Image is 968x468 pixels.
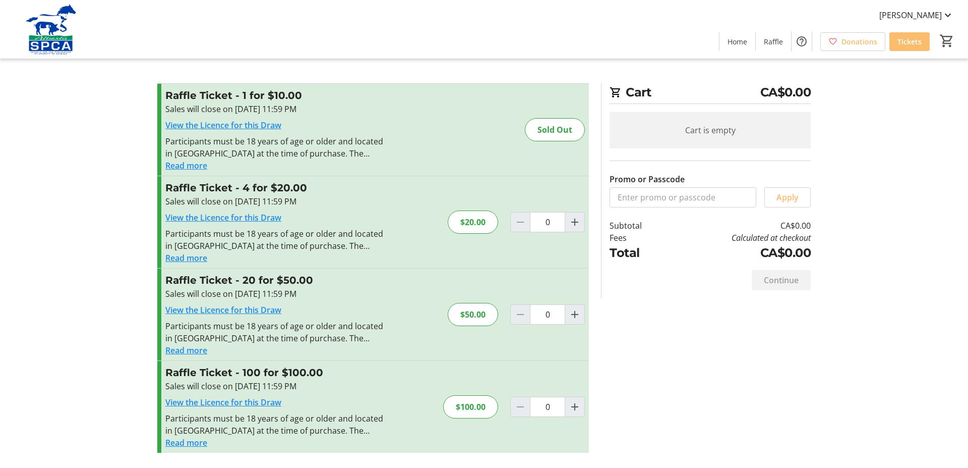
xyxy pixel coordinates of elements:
button: Apply [764,187,811,207]
input: Raffle Ticket Quantity [530,212,565,232]
button: Read more [165,252,207,264]
h3: Raffle Ticket - 100 for $100.00 [165,365,386,380]
button: [PERSON_NAME] [871,7,962,23]
h2: Cart [610,83,811,104]
a: Donations [820,32,885,51]
span: [PERSON_NAME] [879,9,942,21]
button: Read more [165,437,207,449]
button: Increment by one [565,397,584,417]
input: Raffle Ticket Quantity [530,304,565,325]
span: Home [728,36,747,47]
span: Raffle [764,36,783,47]
div: Participants must be 18 years of age or older and located in [GEOGRAPHIC_DATA] at the time of pur... [165,135,386,160]
span: Donations [841,36,877,47]
td: CA$0.00 [668,244,811,262]
button: Cart [938,32,956,50]
h3: Raffle Ticket - 20 for $50.00 [165,273,386,288]
a: View the Licence for this Draw [165,304,281,316]
td: Total [610,244,668,262]
td: Fees [610,232,668,244]
span: Apply [776,191,799,203]
div: $50.00 [448,303,498,326]
div: Sales will close on [DATE] 11:59 PM [165,288,386,300]
h3: Raffle Ticket - 4 for $20.00 [165,180,386,195]
h3: Raffle Ticket - 1 for $10.00 [165,88,386,103]
a: Tickets [889,32,930,51]
div: Sales will close on [DATE] 11:59 PM [165,103,386,115]
a: View the Licence for this Draw [165,120,281,131]
div: Sales will close on [DATE] 11:59 PM [165,195,386,207]
span: CA$0.00 [760,83,811,101]
button: Increment by one [565,213,584,232]
button: Help [792,31,812,51]
a: View the Licence for this Draw [165,397,281,408]
label: Promo or Passcode [610,173,685,185]
div: Cart is empty [610,112,811,148]
button: Increment by one [565,305,584,324]
a: Home [719,32,755,51]
td: Calculated at checkout [668,232,811,244]
a: View the Licence for this Draw [165,212,281,223]
div: Participants must be 18 years of age or older and located in [GEOGRAPHIC_DATA] at the time of pur... [165,228,386,252]
button: Read more [165,344,207,356]
div: $100.00 [443,395,498,419]
div: Sold Out [525,118,585,141]
td: Subtotal [610,220,668,232]
div: Participants must be 18 years of age or older and located in [GEOGRAPHIC_DATA] at the time of pur... [165,412,386,437]
div: Participants must be 18 years of age or older and located in [GEOGRAPHIC_DATA] at the time of pur... [165,320,386,344]
button: Read more [165,160,207,172]
span: Tickets [897,36,922,47]
input: Raffle Ticket Quantity [530,397,565,417]
input: Enter promo or passcode [610,187,756,207]
td: CA$0.00 [668,220,811,232]
img: Alberta SPCA's Logo [6,4,96,55]
a: Raffle [756,32,791,51]
div: Sales will close on [DATE] 11:59 PM [165,380,386,392]
div: $20.00 [448,211,498,234]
